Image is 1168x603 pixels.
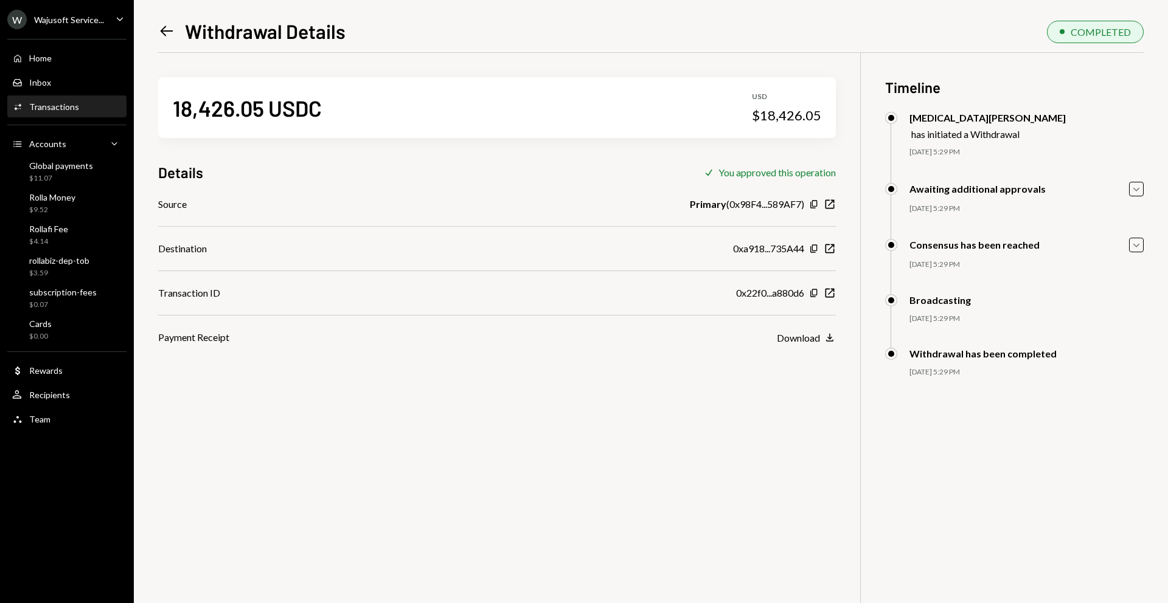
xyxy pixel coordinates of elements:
div: Rolla Money [29,192,75,202]
a: rollabiz-dep-tob$3.59 [7,252,127,281]
a: Rewards [7,359,127,381]
a: Recipients [7,384,127,405]
div: USD [752,92,821,102]
div: Rewards [29,365,63,376]
div: [DATE] 5:29 PM [909,147,1144,157]
div: 0xa918...735A44 [733,241,804,256]
div: Destination [158,241,207,256]
h3: Timeline [885,77,1144,97]
a: Team [7,408,127,430]
div: 18,426.05 USDC [173,94,322,122]
div: rollabiz-dep-tob [29,255,89,266]
b: Primary [690,197,726,212]
div: [DATE] 5:29 PM [909,260,1144,270]
div: $4.14 [29,236,68,247]
div: has initiated a Withdrawal [911,128,1066,140]
div: ( 0x98F4...589AF7 ) [690,197,804,212]
div: $0.00 [29,331,52,342]
div: Transaction ID [158,286,220,300]
div: [DATE] 5:29 PM [909,204,1144,214]
div: 0x22f0...a880d6 [736,286,804,300]
div: Home [29,53,52,63]
div: $11.07 [29,173,93,184]
a: subscription-fees$0.07 [7,283,127,312]
div: Cards [29,319,52,329]
div: COMPLETED [1071,26,1131,38]
div: [DATE] 5:29 PM [909,367,1144,377]
div: Download [777,332,820,343]
div: subscription-fees [29,287,97,297]
div: $18,426.05 [752,107,821,124]
h1: Withdrawal Details [185,19,346,43]
div: Team [29,414,50,424]
a: Cards$0.00 [7,315,127,344]
div: Rollafi Fee [29,224,68,234]
div: [DATE] 5:29 PM [909,314,1144,324]
div: $9.52 [29,205,75,215]
div: Transactions [29,102,79,112]
div: [MEDICAL_DATA][PERSON_NAME] [909,112,1066,123]
div: Accounts [29,139,66,149]
a: Inbox [7,71,127,93]
div: Source [158,197,187,212]
h3: Details [158,162,203,182]
div: You approved this operation [718,167,836,178]
div: Withdrawal has been completed [909,348,1057,359]
a: Rolla Money$9.52 [7,188,127,218]
div: W [7,10,27,29]
div: $0.07 [29,300,97,310]
div: Awaiting additional approvals [909,183,1046,195]
div: Global payments [29,160,93,171]
a: Accounts [7,133,127,154]
a: Home [7,47,127,69]
button: Download [777,331,836,345]
a: Global payments$11.07 [7,157,127,186]
a: Transactions [7,95,127,117]
div: Recipients [29,390,70,400]
div: Broadcasting [909,294,971,306]
div: $3.59 [29,268,89,278]
a: Rollafi Fee$4.14 [7,220,127,249]
div: Consensus has been reached [909,239,1040,250]
div: Payment Receipt [158,330,229,345]
div: Wajusoft Service... [34,15,104,25]
div: Inbox [29,77,51,88]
